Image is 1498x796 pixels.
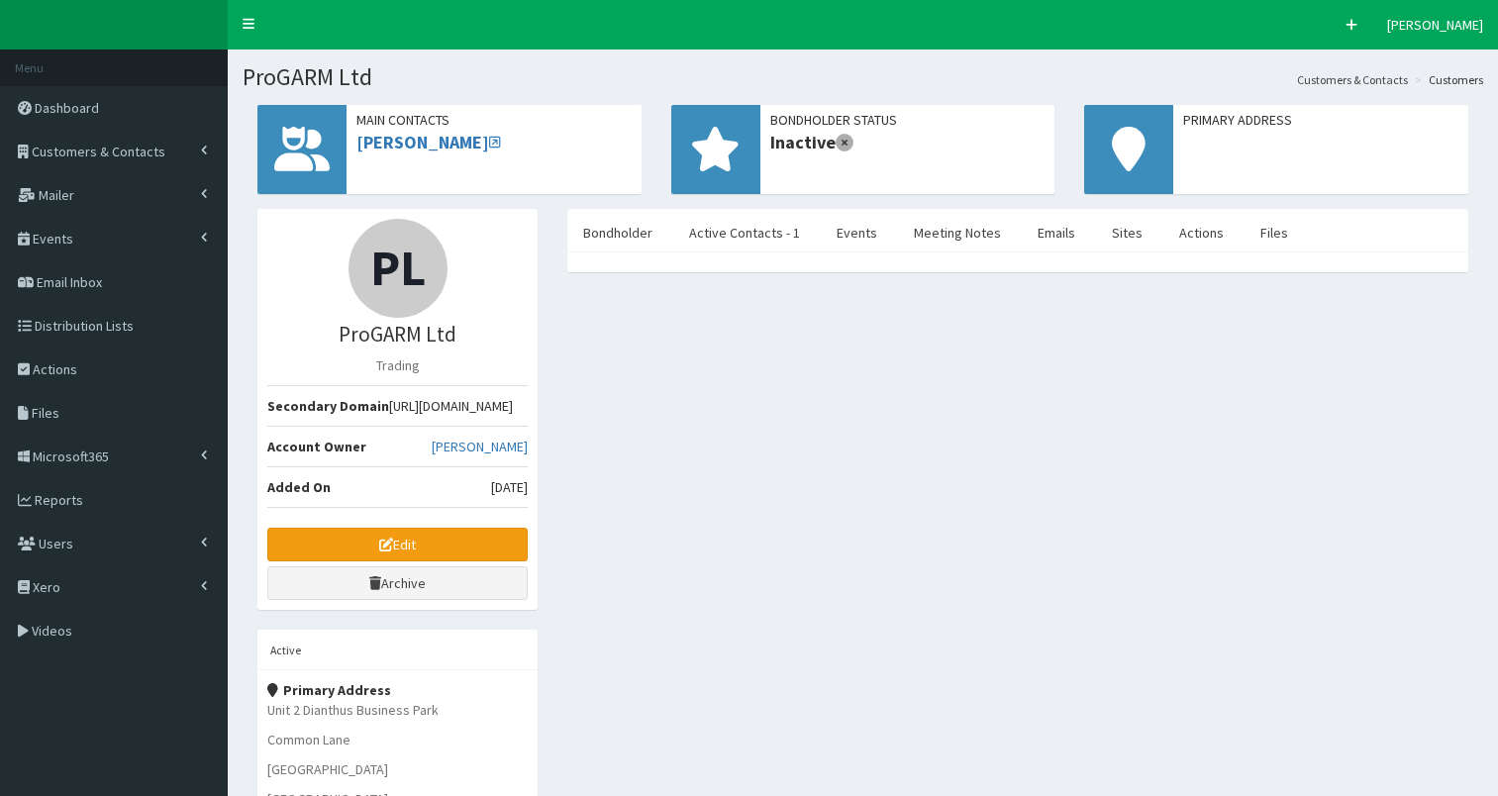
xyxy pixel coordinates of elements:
span: PL [370,237,426,299]
strong: Primary Address [267,681,391,699]
h3: ProGARM Ltd [267,323,528,346]
span: [DATE] [491,477,528,497]
li: Customers [1410,71,1483,88]
span: Customers & Contacts [32,143,165,160]
span: Reports [35,491,83,509]
a: Actions [1163,212,1240,253]
span: Distribution Lists [35,317,134,335]
b: Account Owner [267,438,366,455]
a: Edit [267,528,528,561]
a: Events [821,212,893,253]
a: Emails [1022,212,1091,253]
span: Videos [32,622,72,640]
span: Xero [33,578,60,596]
span: Bondholder Status [770,110,1046,130]
a: Bondholder [567,212,668,253]
span: Inactive [770,130,1046,155]
span: Main Contacts [356,110,632,130]
p: Unit 2 Dianthus Business Park [267,700,528,720]
li: [URL][DOMAIN_NAME] [267,385,528,427]
a: Sites [1096,212,1158,253]
span: Actions [33,360,77,378]
p: Trading [267,355,528,375]
span: Files [32,404,59,422]
a: Active Contacts - 1 [673,212,816,253]
p: Common Lane [267,730,528,749]
span: Users [39,535,73,552]
a: Archive [267,566,528,600]
span: Mailer [39,186,74,204]
span: [PERSON_NAME] [1387,16,1483,34]
a: Files [1245,212,1304,253]
span: Events [33,230,73,248]
a: [PERSON_NAME] [432,437,528,456]
span: Dashboard [35,99,99,117]
a: [PERSON_NAME] [356,131,501,153]
b: Secondary Domain [267,397,389,415]
a: Meeting Notes [898,212,1017,253]
b: Added On [267,478,331,496]
h1: ProGARM Ltd [243,64,1483,90]
p: [GEOGRAPHIC_DATA] [267,759,528,779]
span: Primary Address [1183,110,1458,130]
a: Customers & Contacts [1297,71,1408,88]
span: Email Inbox [37,273,102,291]
span: Microsoft365 [33,448,109,465]
small: Active [270,643,301,657]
